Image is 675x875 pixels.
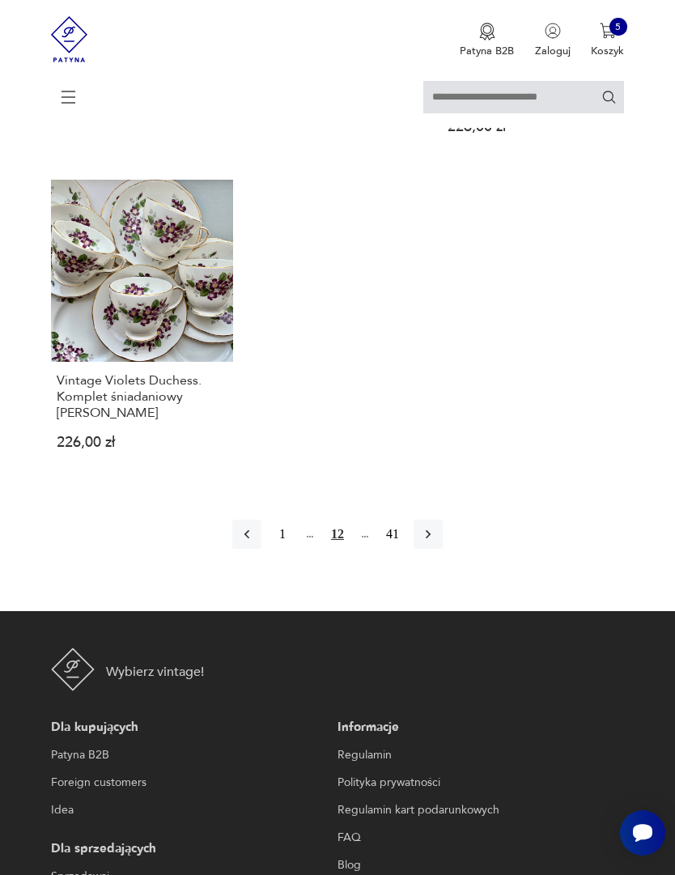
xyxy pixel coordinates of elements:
[51,180,234,474] a: Vintage Violets Duchess. Komplet śniadaniowy ViolettaVintage Violets Duchess. Komplet śniadaniowy...
[591,44,624,58] p: Koszyk
[591,23,624,58] button: 5Koszyk
[337,856,618,875] a: Blog
[337,828,618,847] a: FAQ
[106,662,204,682] p: Wybierz vintage!
[620,810,665,856] iframe: Smartsupp widget button
[51,648,95,691] img: Patyna - sklep z meblami i dekoracjami vintage
[337,745,618,765] a: Regulamin
[57,372,227,421] h3: Vintage Violets Duchess. Komplet śniadaniowy [PERSON_NAME]
[460,44,514,58] p: Patyna B2B
[609,18,627,36] div: 5
[51,745,331,765] a: Patyna B2B
[337,718,618,737] p: Informacje
[323,520,352,549] button: 12
[337,773,618,792] a: Polityka prywatności
[460,23,514,58] a: Ikona medaluPatyna B2B
[337,801,618,820] a: Regulamin kart podarunkowych
[535,44,571,58] p: Zaloguj
[51,773,331,792] a: Foreign customers
[601,89,617,104] button: Szukaj
[460,23,514,58] button: Patyna B2B
[268,520,297,549] button: 1
[545,23,561,39] img: Ikonka użytkownika
[448,121,618,134] p: 226,00 zł
[378,520,407,549] button: 41
[57,437,227,449] p: 226,00 zł
[600,23,616,39] img: Ikona koszyka
[51,718,331,737] p: Dla kupujących
[51,839,331,859] p: Dla sprzedających
[479,23,495,40] img: Ikona medalu
[535,23,571,58] button: Zaloguj
[51,801,331,820] a: Idea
